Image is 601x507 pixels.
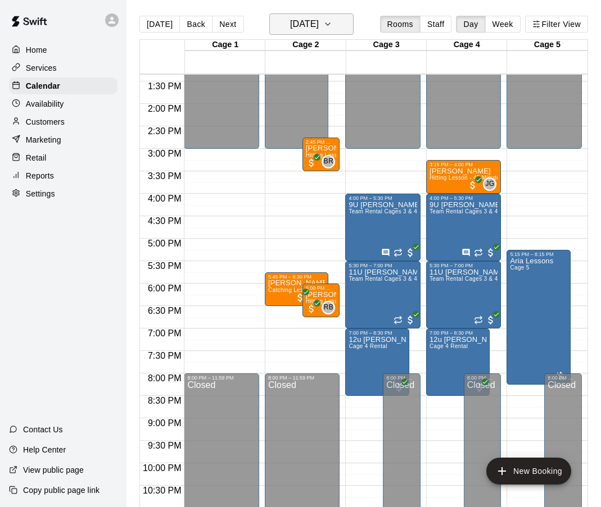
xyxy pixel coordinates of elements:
div: 5:30 PM – 7:00 PM: 11U Mendy Practice [426,261,501,328]
span: 3:30 PM [145,171,184,181]
span: 7:30 PM [145,351,184,360]
h6: [DATE] [290,16,319,32]
p: Retail [26,152,47,163]
a: Retail [9,149,118,166]
div: 7:00 PM – 8:30 PM: 12u Connors [426,328,490,396]
div: 5:30 PM – 7:00 PM: 11U Mendy Practice [345,261,421,328]
span: 4:00 PM [145,194,184,203]
p: Contact Us [23,424,63,435]
p: Reports [26,170,54,181]
span: Catching Lesson - 45 minutes [268,287,348,293]
p: Availability [26,98,64,109]
span: 2:00 PM [145,104,184,113]
a: Availability [9,95,118,112]
span: All customers have paid [306,157,317,168]
span: 4:30 PM [145,216,184,226]
div: Rafael Betances [322,301,335,314]
span: 8:30 PM [145,396,184,405]
span: Cage 4 Rental [430,343,468,349]
span: Team Rental Cages 3 & 4 [430,208,498,214]
p: Settings [26,188,55,199]
a: Marketing [9,131,118,148]
a: Calendar [9,77,118,94]
span: All customers have paid [467,180,478,191]
span: All customers have paid [474,382,485,393]
div: 5:30 PM – 7:00 PM [430,263,498,268]
span: 2:30 PM [145,126,184,136]
span: BR [324,156,333,167]
button: Rooms [380,16,421,33]
a: Reports [9,167,118,184]
span: All customers have paid [306,303,317,314]
span: JG [485,179,494,190]
button: [DATE] [269,13,354,35]
div: 3:15 PM – 4:00 PM: Jenni Marshall [426,160,501,194]
div: 4:00 PM – 5:30 PM [349,195,417,201]
p: Calendar [26,80,60,92]
span: 5:00 PM [145,239,184,248]
span: Hitting Lesson - 45 Minutes [306,298,379,304]
span: Jesse Gassman [487,177,496,191]
span: All customers have paid [485,247,496,258]
button: Staff [420,16,452,33]
p: Help Center [23,444,66,455]
div: Cage 3 [346,40,427,51]
span: All customers have paid [394,382,405,393]
div: 3:15 PM – 4:00 PM [430,162,498,167]
div: 6:00 PM – 6:45 PM [306,285,337,291]
div: 2:45 PM – 3:30 PM [306,139,337,145]
span: 9:00 PM [145,418,184,428]
a: Customers [9,113,118,130]
span: 8:00 PM [145,373,184,383]
button: Filter View [525,16,588,33]
div: 5:30 PM – 7:00 PM [349,263,417,268]
span: All customers have paid [405,247,416,258]
div: 4:00 PM – 5:30 PM [430,195,498,201]
span: 6:00 PM [145,284,184,293]
span: Team Rental Cages 3 & 4 [349,208,417,214]
span: Team Rental Cages 3 & 4 [349,276,417,282]
div: Cage 5 [507,40,588,51]
p: Marketing [26,134,61,145]
button: Week [485,16,521,33]
div: 7:00 PM – 8:30 PM [349,330,405,336]
p: View public page [23,464,84,476]
div: 8:00 PM – 11:59 PM [386,375,417,381]
span: 7:00 PM [145,328,184,338]
div: 7:00 PM – 8:30 PM [430,330,486,336]
span: RB [324,302,333,313]
button: Back [179,16,213,33]
span: Rafael Betances [326,301,335,314]
p: Customers [26,116,65,127]
span: Hitting Lesson - 45 Minutes [430,175,503,181]
span: 3:00 PM [145,149,184,158]
div: 4:00 PM – 5:30 PM: 9U Mendy - Team Practice [345,194,421,261]
div: 5:45 PM – 6:30 PM [268,274,325,280]
button: Day [456,16,485,33]
button: add [486,458,571,485]
span: 10:30 PM [140,486,184,495]
div: 7:00 PM – 8:30 PM: 12u Connors [345,328,409,396]
div: 5:15 PM – 8:15 PM [510,252,567,257]
a: Settings [9,185,118,202]
div: Cage 2 [265,40,346,51]
button: [DATE] [139,16,180,33]
a: Home [9,42,118,58]
div: 5:15 PM – 8:15 PM: Aria Lessons [507,250,570,385]
span: 5:30 PM [145,261,184,271]
div: 8:00 PM – 11:59 PM [467,375,498,381]
div: Services [9,60,118,76]
span: All customers have paid [405,314,416,326]
span: Recurring event [394,248,403,257]
span: Recurring event [474,316,483,325]
p: Copy public page link [23,485,100,496]
svg: Has notes [381,248,390,257]
span: Billy Jack Ryan [326,155,335,168]
div: 8:00 PM – 11:59 PM [268,375,337,381]
span: Cage 4 Rental [349,343,387,349]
